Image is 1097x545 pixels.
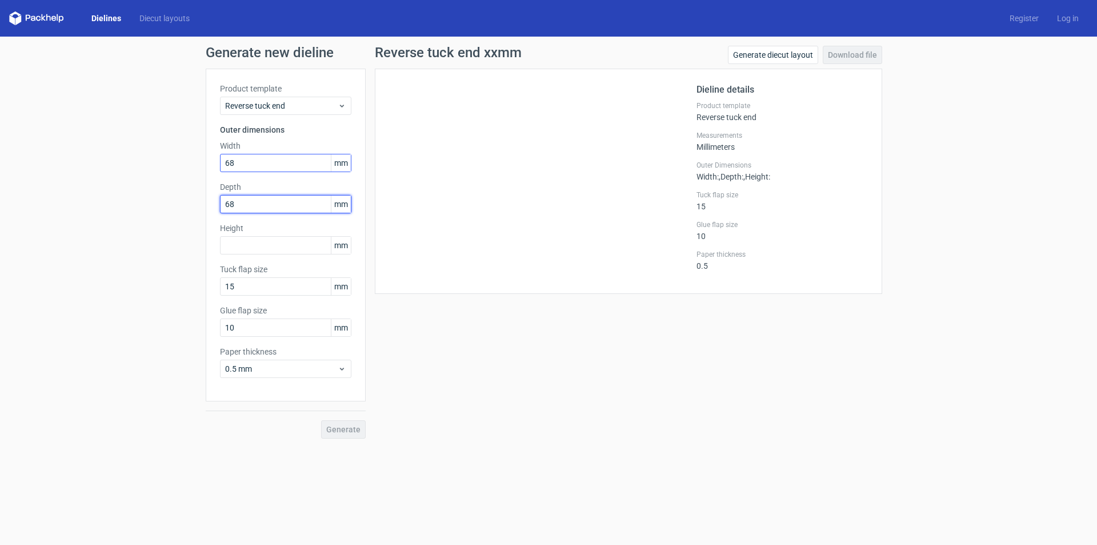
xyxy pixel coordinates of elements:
[696,190,868,211] div: 15
[220,222,351,234] label: Height
[220,346,351,357] label: Paper thickness
[696,190,868,200] label: Tuck flap size
[331,278,351,295] span: mm
[696,131,868,140] label: Measurements
[206,46,891,59] h1: Generate new dieline
[1000,13,1048,24] a: Register
[220,264,351,275] label: Tuck flap size
[220,83,351,94] label: Product template
[696,250,868,270] div: 0.5
[696,131,868,152] div: Millimeters
[719,172,743,181] span: , Depth :
[225,363,338,375] span: 0.5 mm
[696,220,868,229] label: Glue flap size
[331,154,351,172] span: mm
[743,172,770,181] span: , Height :
[728,46,818,64] a: Generate diecut layout
[220,181,351,193] label: Depth
[130,13,199,24] a: Diecut layouts
[225,100,338,112] span: Reverse tuck end
[696,161,868,170] label: Outer Dimensions
[331,196,351,213] span: mm
[331,319,351,336] span: mm
[696,250,868,259] label: Paper thickness
[220,124,351,136] h3: Outer dimensions
[696,101,868,122] div: Reverse tuck end
[696,220,868,241] div: 10
[331,237,351,254] span: mm
[1048,13,1088,24] a: Log in
[696,172,719,181] span: Width :
[220,305,351,316] label: Glue flap size
[696,101,868,110] label: Product template
[696,83,868,97] h2: Dieline details
[82,13,130,24] a: Dielines
[220,140,351,152] label: Width
[375,46,522,59] h1: Reverse tuck end xxmm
